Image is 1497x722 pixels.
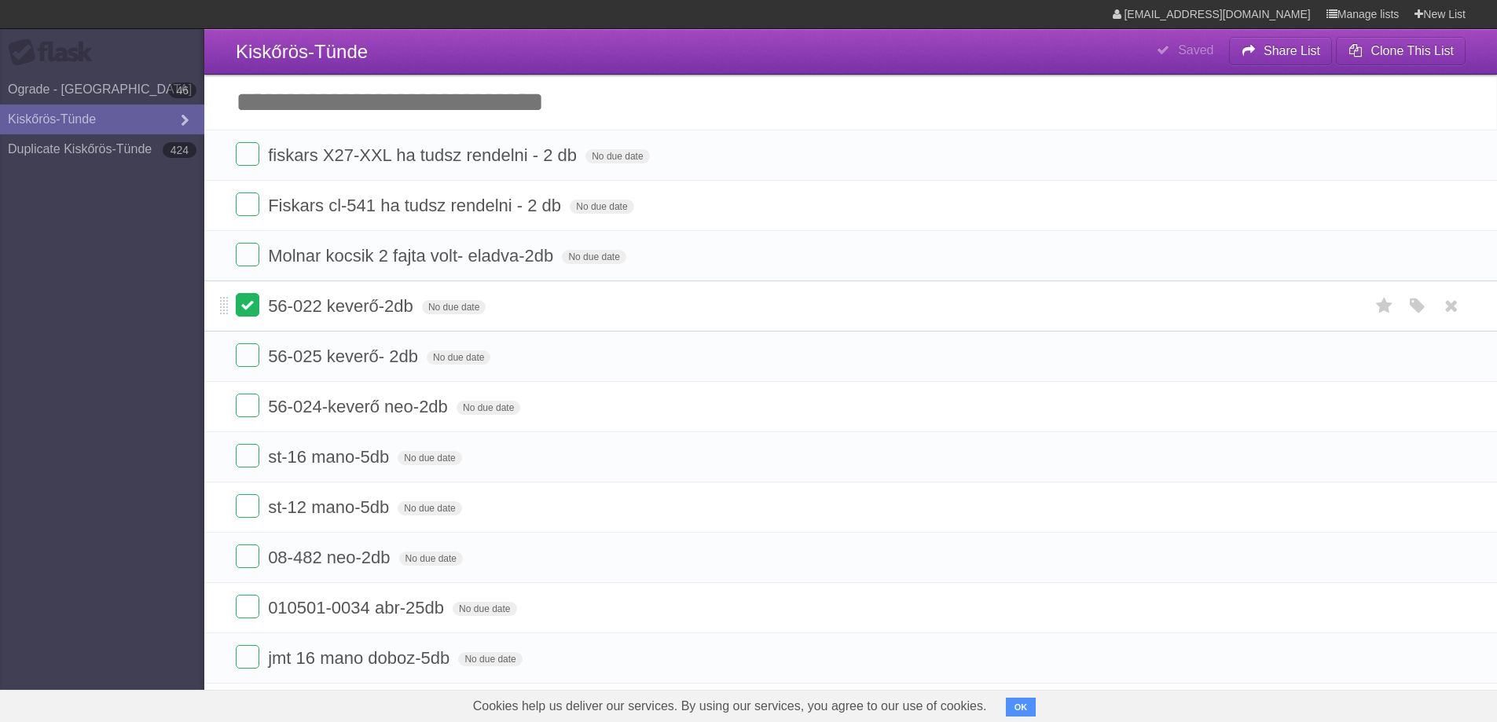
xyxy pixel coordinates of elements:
[1178,43,1213,57] b: Saved
[1006,698,1037,717] button: OK
[268,397,452,416] span: 56-024-keverő neo-2db
[457,401,520,415] span: No due date
[1229,37,1333,65] button: Share List
[236,394,259,417] label: Done
[268,246,557,266] span: Molnar kocsik 2 fajta volt- eladva-2db
[236,645,259,669] label: Done
[268,296,417,316] span: 56-022 keverő-2db
[562,250,626,264] span: No due date
[236,293,259,317] label: Done
[399,552,463,566] span: No due date
[457,691,1003,722] span: Cookies help us deliver our services. By using our services, you agree to our use of cookies.
[268,447,393,467] span: st-16 mano-5db
[458,652,522,666] span: No due date
[268,548,394,567] span: 08-482 neo-2db
[236,494,259,518] label: Done
[236,544,259,568] label: Done
[1370,293,1400,319] label: Star task
[236,343,259,367] label: Done
[398,451,461,465] span: No due date
[1264,44,1320,57] b: Share List
[236,41,368,62] span: Kiskőrös-Tünde
[453,602,516,616] span: No due date
[236,243,259,266] label: Done
[236,444,259,467] label: Done
[163,142,196,158] b: 424
[268,346,422,366] span: 56-025 keverő- 2db
[570,200,633,214] span: No due date
[268,497,393,517] span: st-12 mano-5db
[268,145,581,165] span: fiskars X27-XXL ha tudsz rendelni - 2 db
[398,501,461,515] span: No due date
[1370,44,1454,57] b: Clone This List
[268,196,565,215] span: Fiskars cl-541 ha tudsz rendelni - 2 db
[236,595,259,618] label: Done
[236,192,259,216] label: Done
[8,38,102,67] div: Flask
[268,648,453,668] span: jmt 16 mano doboz-5db
[268,598,448,618] span: 010501-0034 abr-25db
[422,300,486,314] span: No due date
[585,149,649,163] span: No due date
[1336,37,1466,65] button: Clone This List
[236,142,259,166] label: Done
[427,350,490,365] span: No due date
[168,82,196,98] b: 46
